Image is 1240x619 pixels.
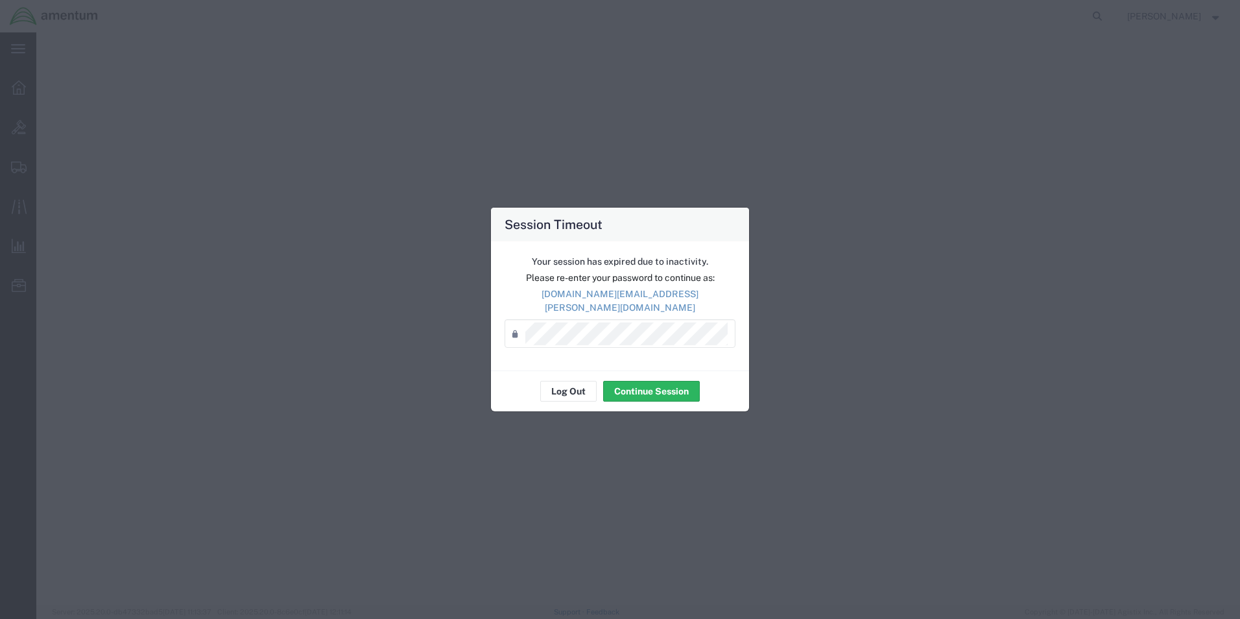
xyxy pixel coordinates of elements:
p: Please re-enter your password to continue as: [505,271,735,285]
h4: Session Timeout [505,215,602,234]
p: Your session has expired due to inactivity. [505,255,735,269]
p: [DOMAIN_NAME][EMAIL_ADDRESS][PERSON_NAME][DOMAIN_NAME] [505,287,735,315]
button: Continue Session [603,381,700,402]
button: Log Out [540,381,597,402]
